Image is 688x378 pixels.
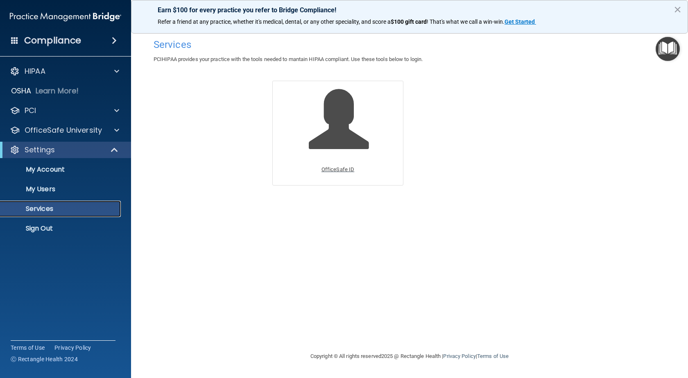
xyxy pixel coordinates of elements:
strong: Get Started [505,18,535,25]
p: My Users [5,185,117,193]
a: OfficeSafe University [10,125,119,135]
h4: Services [154,39,665,50]
p: HIPAA [25,66,45,76]
a: PCI [10,106,119,115]
button: Close [674,3,681,16]
a: Settings [10,145,119,155]
span: ! That's what we call a win-win. [427,18,505,25]
strong: $100 gift card [391,18,427,25]
span: Ⓒ Rectangle Health 2024 [11,355,78,363]
a: OfficeSafe ID [272,81,403,185]
div: Copyright © All rights reserved 2025 @ Rectangle Health | | [260,343,559,369]
p: My Account [5,165,117,174]
p: OSHA [11,86,32,96]
span: Refer a friend at any practice, whether it's medical, dental, or any other speciality, and score a [158,18,391,25]
p: OfficeSafe ID [321,165,354,174]
button: Open Resource Center [656,37,680,61]
p: Services [5,205,117,213]
p: Learn More! [36,86,79,96]
span: PCIHIPAA provides your practice with the tools needed to mantain HIPAA compliant. Use these tools... [154,56,423,62]
h4: Compliance [24,35,81,46]
p: Sign Out [5,224,117,233]
a: Terms of Use [477,353,509,359]
a: Privacy Policy [443,353,475,359]
a: HIPAA [10,66,119,76]
a: Get Started [505,18,536,25]
p: Earn $100 for every practice you refer to Bridge Compliance! [158,6,661,14]
p: PCI [25,106,36,115]
a: Terms of Use [11,344,45,352]
p: OfficeSafe University [25,125,102,135]
a: Privacy Policy [54,344,91,352]
img: PMB logo [10,9,121,25]
p: Settings [25,145,55,155]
